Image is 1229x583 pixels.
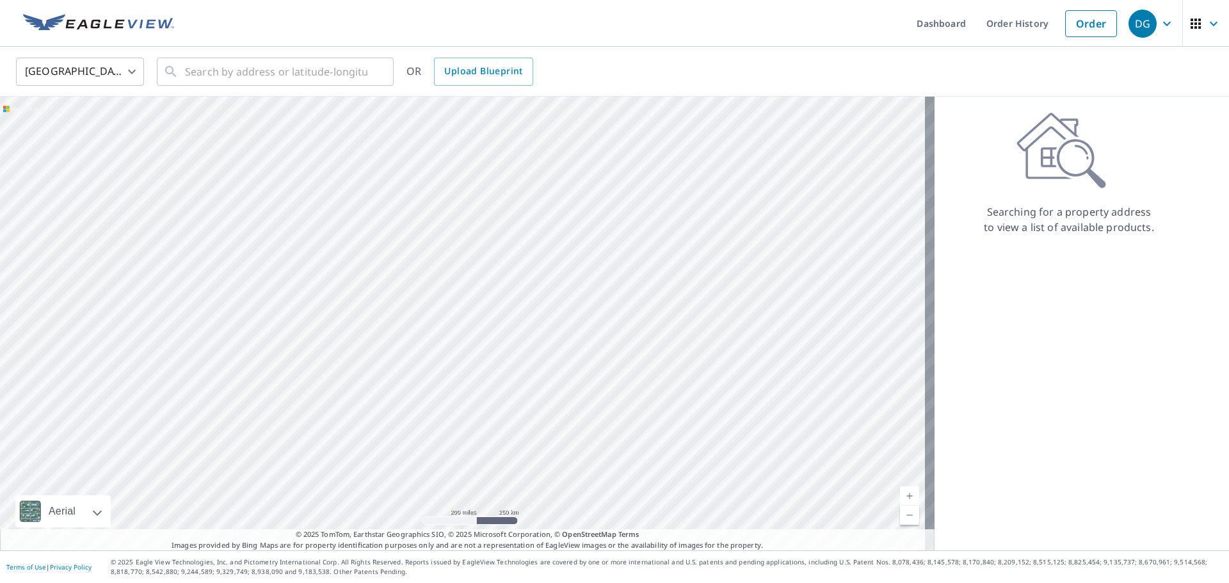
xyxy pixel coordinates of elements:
[111,557,1223,577] p: © 2025 Eagle View Technologies, Inc. and Pictometry International Corp. All Rights Reserved. Repo...
[444,63,522,79] span: Upload Blueprint
[16,54,144,90] div: [GEOGRAPHIC_DATA]
[185,54,367,90] input: Search by address or latitude-longitude
[1129,10,1157,38] div: DG
[1065,10,1117,37] a: Order
[15,495,111,527] div: Aerial
[434,58,533,86] a: Upload Blueprint
[618,529,639,539] a: Terms
[406,58,533,86] div: OR
[900,506,919,525] a: Current Level 5, Zoom Out
[23,14,174,33] img: EV Logo
[6,563,92,571] p: |
[6,563,46,571] a: Terms of Use
[296,529,639,540] span: © 2025 TomTom, Earthstar Geographics SIO, © 2025 Microsoft Corporation, ©
[983,204,1155,235] p: Searching for a property address to view a list of available products.
[50,563,92,571] a: Privacy Policy
[45,495,79,527] div: Aerial
[562,529,616,539] a: OpenStreetMap
[900,486,919,506] a: Current Level 5, Zoom In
